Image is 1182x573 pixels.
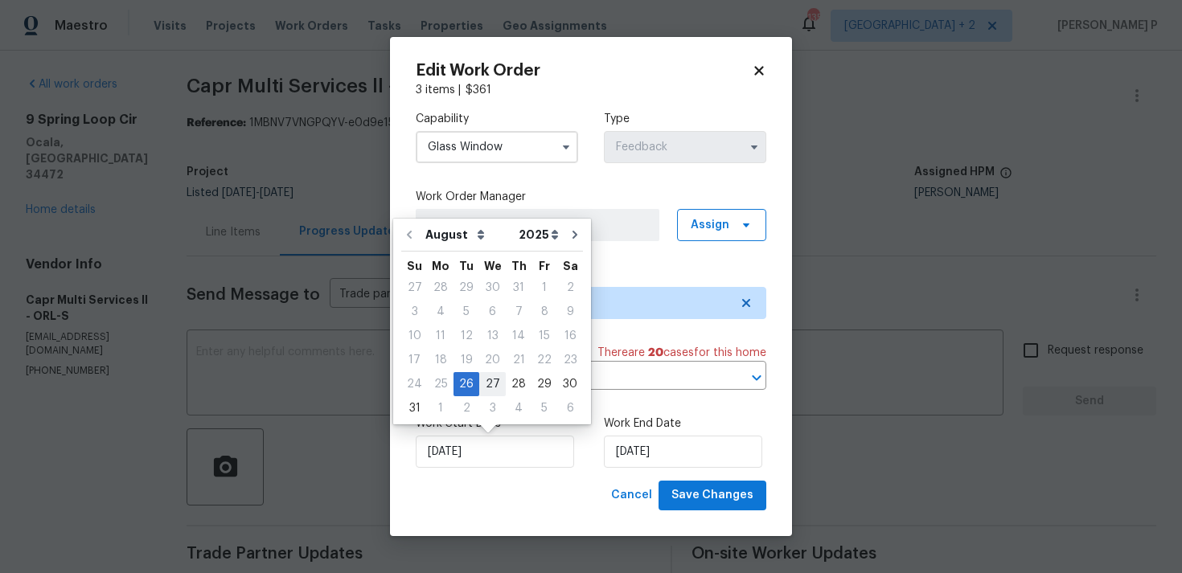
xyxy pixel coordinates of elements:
div: Tue Sep 02 2025 [454,396,479,420]
div: Wed Jul 30 2025 [479,276,506,300]
div: Wed Aug 27 2025 [479,372,506,396]
abbr: Tuesday [459,260,474,272]
label: Work End Date [604,415,766,432]
div: 13 [479,325,506,347]
div: 29 [454,276,479,299]
div: 29 [531,373,557,395]
abbr: Monday [432,260,449,272]
div: Sat Aug 30 2025 [557,372,583,396]
label: Type [604,111,766,127]
input: M/D/YYYY [416,436,574,468]
div: Thu Aug 28 2025 [506,372,531,396]
div: Tue Aug 05 2025 [454,300,479,324]
label: Trade Partner [416,267,766,283]
div: Mon Jul 28 2025 [428,276,454,300]
div: Fri Sep 05 2025 [531,396,557,420]
label: Work Order Manager [416,189,766,205]
div: Tue Aug 19 2025 [454,348,479,372]
div: 23 [557,349,583,371]
button: Show options [745,137,764,157]
div: 31 [401,397,428,420]
div: 1 [428,397,454,420]
button: Cancel [605,481,659,510]
div: 4 [506,397,531,420]
div: 3 items | [416,82,766,98]
span: Save Changes [671,485,753,505]
div: Sun Aug 03 2025 [401,300,428,324]
div: 3 [479,397,506,420]
div: 20 [479,349,506,371]
div: Sat Aug 23 2025 [557,348,583,372]
span: Cancel [611,485,652,505]
div: 31 [506,276,531,299]
button: Go to previous month [397,219,421,251]
div: Mon Aug 25 2025 [428,372,454,396]
abbr: Sunday [407,260,422,272]
abbr: Wednesday [484,260,502,272]
div: Wed Aug 20 2025 [479,348,506,372]
div: Mon Aug 18 2025 [428,348,454,372]
button: Open [745,366,768,389]
input: Select... [604,131,766,163]
div: 19 [454,349,479,371]
div: Wed Aug 13 2025 [479,324,506,348]
div: 10 [401,325,428,347]
div: Fri Aug 15 2025 [531,324,557,348]
div: 12 [454,325,479,347]
div: 9 [557,301,583,323]
div: 15 [531,325,557,347]
div: 1 [531,276,557,299]
div: Sat Aug 02 2025 [557,276,583,300]
div: 6 [479,301,506,323]
div: Wed Aug 06 2025 [479,300,506,324]
div: 27 [479,373,506,395]
span: Assign [691,217,729,233]
div: 24 [401,373,428,395]
div: Thu Jul 31 2025 [506,276,531,300]
div: 18 [428,349,454,371]
div: 28 [506,373,531,395]
div: Mon Sep 01 2025 [428,396,454,420]
div: Fri Aug 29 2025 [531,372,557,396]
div: Tue Jul 29 2025 [454,276,479,300]
select: Year [515,223,563,247]
div: 30 [479,276,506,299]
abbr: Saturday [563,260,578,272]
div: 16 [557,325,583,347]
div: Fri Aug 22 2025 [531,348,557,372]
div: Thu Sep 04 2025 [506,396,531,420]
h2: Edit Work Order [416,63,752,79]
div: Wed Sep 03 2025 [479,396,506,420]
span: There are case s for this home [597,345,766,361]
div: 7 [506,301,531,323]
div: Thu Aug 07 2025 [506,300,531,324]
div: Sun Aug 24 2025 [401,372,428,396]
div: 14 [506,325,531,347]
div: Sun Aug 31 2025 [401,396,428,420]
div: Fri Aug 08 2025 [531,300,557,324]
div: Sun Aug 17 2025 [401,348,428,372]
div: 26 [454,373,479,395]
div: 5 [531,397,557,420]
div: 21 [506,349,531,371]
div: 28 [428,276,454,299]
div: Fri Aug 01 2025 [531,276,557,300]
div: 22 [531,349,557,371]
select: Month [421,223,515,247]
div: 3 [401,301,428,323]
div: 11 [428,325,454,347]
span: $ 361 [466,84,491,96]
div: Sat Aug 09 2025 [557,300,583,324]
div: Sun Jul 27 2025 [401,276,428,300]
div: Thu Aug 21 2025 [506,348,531,372]
abbr: Thursday [511,260,527,272]
div: 5 [454,301,479,323]
div: 25 [428,373,454,395]
div: Mon Aug 04 2025 [428,300,454,324]
label: Capability [416,111,578,127]
abbr: Friday [539,260,550,272]
div: 4 [428,301,454,323]
input: M/D/YYYY [604,436,762,468]
div: 27 [401,276,428,299]
button: Show options [556,137,576,157]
